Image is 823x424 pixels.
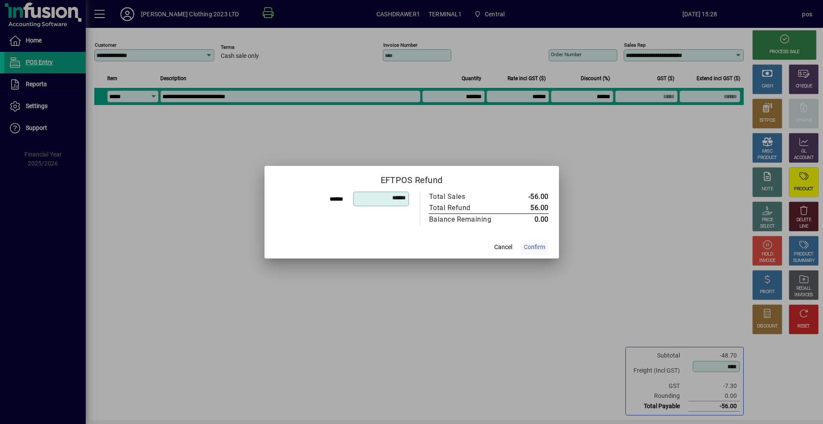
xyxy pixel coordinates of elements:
[524,243,545,252] span: Confirm
[429,202,510,214] td: Total Refund
[510,214,549,225] td: 0.00
[490,240,517,255] button: Cancel
[510,202,549,214] td: 56.00
[429,191,510,202] td: Total Sales
[494,243,512,252] span: Cancel
[264,166,559,191] h2: EFTPOS Refund
[520,240,549,255] button: Confirm
[510,191,549,202] td: -56.00
[429,214,501,225] div: Balance Remaining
